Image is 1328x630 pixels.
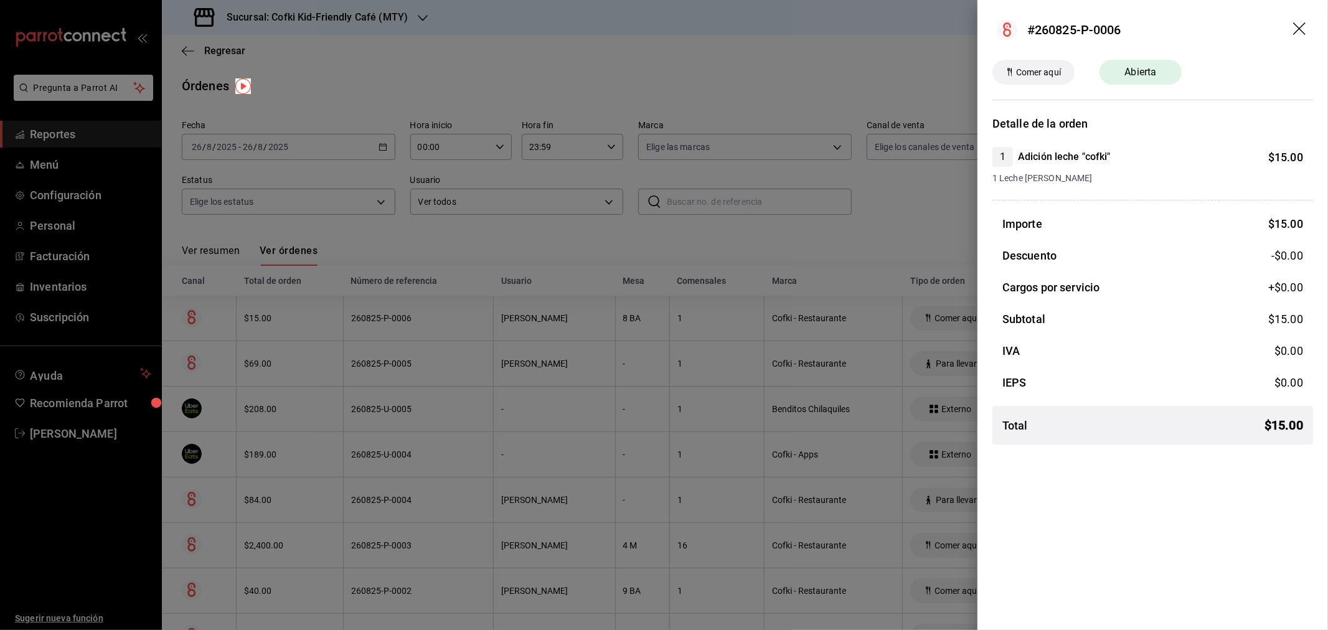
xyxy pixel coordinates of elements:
h3: Cargos por servicio [1002,279,1100,296]
span: $ 15.00 [1264,416,1303,435]
button: drag [1293,22,1308,37]
h3: Total [1002,417,1028,434]
h3: Subtotal [1002,311,1045,327]
span: $ 15.00 [1268,217,1303,230]
span: $ 0.00 [1274,376,1303,389]
span: 1 [992,149,1013,164]
span: $ 0.00 [1274,344,1303,357]
span: $ 15.00 [1268,151,1303,164]
h3: Detalle de la orden [992,115,1313,132]
h3: Importe [1002,215,1042,232]
h3: IVA [1002,342,1020,359]
h3: Descuento [1002,247,1057,264]
span: Abierta [1118,65,1164,80]
h4: Adición leche "cofki" [1018,149,1111,164]
span: $ 15.00 [1268,313,1303,326]
img: Tooltip marker [235,78,251,94]
span: +$ 0.00 [1268,279,1303,296]
span: 1 Leche [PERSON_NAME] [992,172,1303,185]
h3: IEPS [1002,374,1027,391]
div: #260825-P-0006 [1027,21,1121,39]
span: Comer aquí [1011,66,1066,79]
span: -$0.00 [1271,247,1303,264]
